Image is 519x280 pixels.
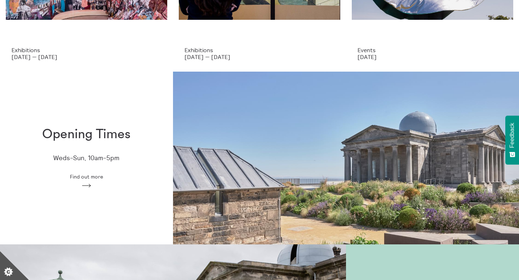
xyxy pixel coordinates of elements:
p: Events [358,47,507,53]
h1: Opening Times [42,127,130,142]
span: Find out more [70,174,103,180]
p: [DATE] — [DATE] [185,54,334,60]
button: Feedback - Show survey [505,116,519,164]
img: Collective Gallery 2019 Photo Tom Nolan 236 2 [173,72,519,244]
p: [DATE] [358,54,507,60]
p: Exhibitions [185,47,334,53]
p: [DATE] — [DATE] [12,54,161,60]
p: Weds-Sun, 10am-5pm [53,154,119,162]
span: Feedback [509,123,515,148]
p: Exhibitions [12,47,161,53]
